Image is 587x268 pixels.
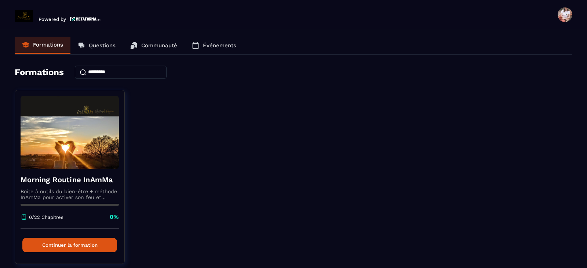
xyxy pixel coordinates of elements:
[39,16,66,22] p: Powered by
[22,238,117,252] button: Continuer la formation
[21,96,119,169] img: formation-background
[203,42,236,49] p: Événements
[15,10,33,22] img: logo-branding
[33,41,63,48] p: Formations
[70,16,101,22] img: logo
[15,37,70,54] a: Formations
[15,67,64,77] h4: Formations
[110,213,119,221] p: 0%
[21,188,119,200] p: Boite à outils du bien-être + méthode InAmMa pour activer son feu et écouter la voix de son coeur...
[123,37,185,54] a: Communauté
[89,42,116,49] p: Questions
[29,214,63,220] p: 0/22 Chapitres
[185,37,244,54] a: Événements
[141,42,177,49] p: Communauté
[70,37,123,54] a: Questions
[21,175,119,185] h4: Morning Routine InAmMa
